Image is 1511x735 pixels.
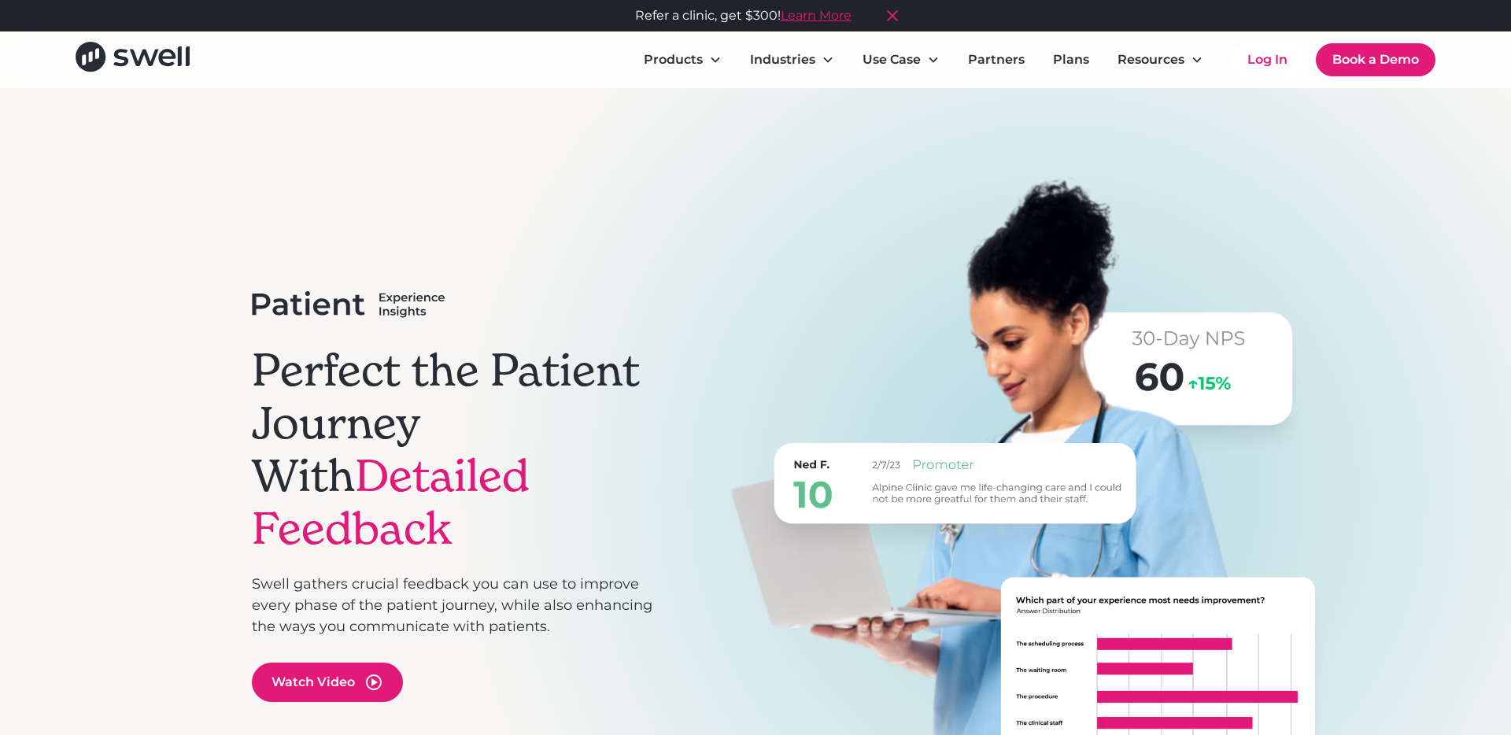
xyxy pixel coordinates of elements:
a: Learn More [781,8,852,23]
div: Resources [1118,50,1184,69]
span: Detailed Feedback [252,448,530,556]
div: Industries [750,50,815,69]
a: Log In [1232,44,1303,76]
div: Refer a clinic, get $300! [635,6,852,25]
div: Watch Video [272,673,355,692]
a: Partners [955,44,1037,76]
div: Products [644,50,703,69]
a: Watch Video [252,663,403,702]
a: Book a Demo [1316,43,1435,76]
a: Plans [1040,44,1102,76]
h1: Perfect the Patient Journey With [252,344,675,556]
p: Swell gathers crucial feedback you can use to improve every phase of the patient journey, while a... [252,574,675,637]
div: Use Case [863,50,921,69]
